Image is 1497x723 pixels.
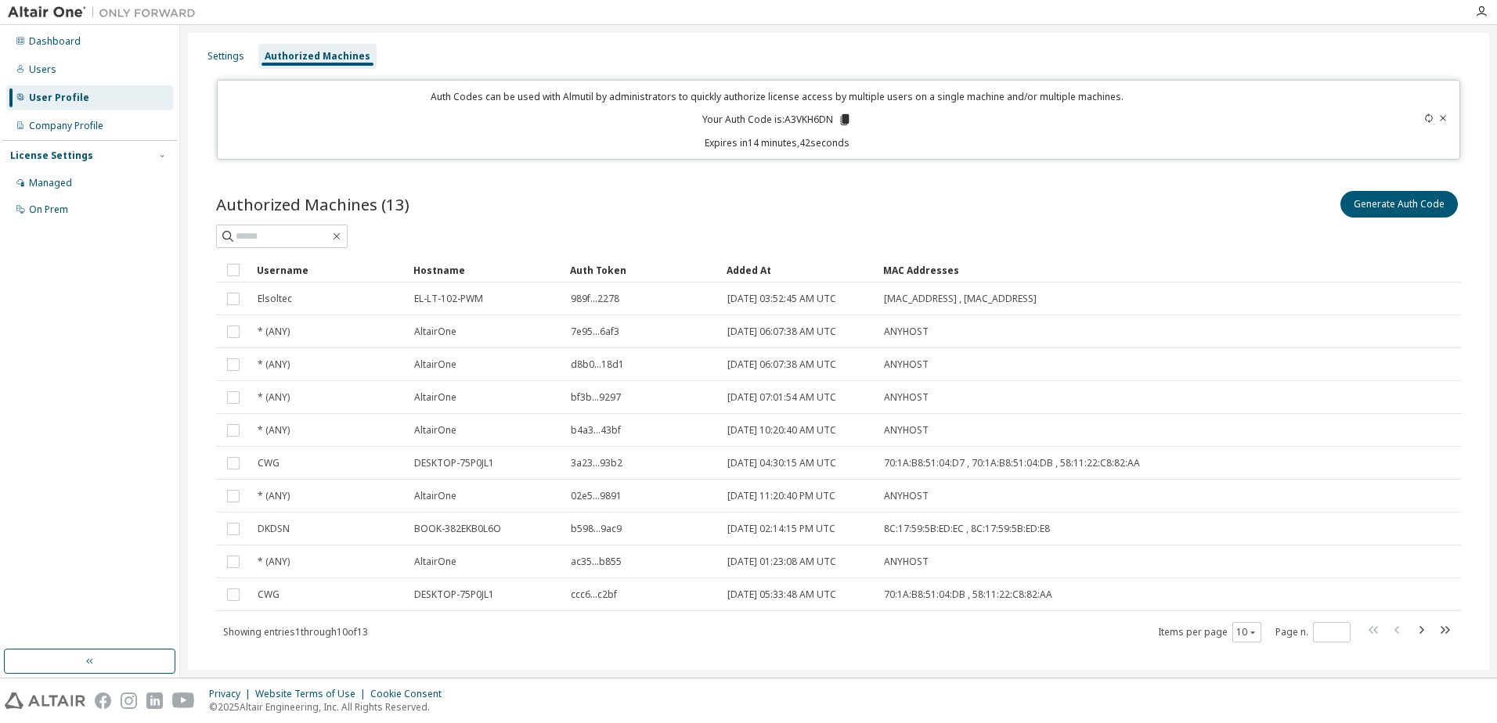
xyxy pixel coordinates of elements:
[414,490,456,502] span: AltairOne
[1340,191,1458,218] button: Generate Auth Code
[884,293,1037,305] span: [MAC_ADDRESS] , [MAC_ADDRESS]
[571,391,621,404] span: bf3b...9297
[884,490,929,502] span: ANYHOST
[884,457,1140,469] span: 70:1A:B8:51:04:D7 , 70:1A:B8:51:04:DB , 58:11:22:C8:82:AA
[227,136,1329,149] p: Expires in 14 minutes, 42 seconds
[1236,626,1257,638] button: 10
[258,326,290,338] span: * (ANY)
[10,149,93,162] div: License Settings
[29,35,81,48] div: Dashboard
[702,113,852,127] p: Your Auth Code is: A3VKH6DN
[1275,622,1351,642] span: Page n.
[727,293,836,305] span: [DATE] 03:52:45 AM UTC
[414,588,494,601] span: DESKTOP-75P0JL1
[571,588,617,601] span: ccc6...c2bf
[223,625,368,638] span: Showing entries 1 through 10 of 13
[146,692,163,709] img: linkedin.svg
[727,424,836,437] span: [DATE] 10:20:40 AM UTC
[884,556,929,568] span: ANYHOST
[571,293,619,305] span: 989f...2278
[727,490,835,502] span: [DATE] 11:20:40 PM UTC
[258,391,290,404] span: * (ANY)
[258,358,290,371] span: * (ANY)
[571,490,622,502] span: 02e5...9891
[209,700,451,714] p: © 2025 Altair Engineering, Inc. All Rights Reserved.
[29,120,103,132] div: Company Profile
[727,523,835,535] span: [DATE] 02:14:15 PM UTC
[95,692,111,709] img: facebook.svg
[207,50,244,63] div: Settings
[884,588,1052,601] span: 70:1A:B8:51:04:DB , 58:11:22:C8:82:AA
[884,391,929,404] span: ANYHOST
[727,588,836,601] span: [DATE] 05:33:48 AM UTC
[227,90,1329,103] p: Auth Codes can be used with Almutil by administrators to quickly authorize license access by mult...
[258,523,290,535] span: DKDSN
[257,257,401,282] div: Username
[414,556,456,568] span: AltairOne
[258,490,290,502] span: * (ANY)
[414,326,456,338] span: AltairOne
[571,424,621,437] span: b4a3...43bf
[727,257,871,282] div: Added At
[370,688,451,700] div: Cookie Consent
[265,50,370,63] div: Authorized Machines
[29,63,56,76] div: Users
[571,358,624,371] span: d8b0...18d1
[29,203,68,216] div: On Prem
[571,326,619,338] span: 7e95...6af3
[414,293,483,305] span: EL-LT-102-PWM
[258,424,290,437] span: * (ANY)
[414,424,456,437] span: AltairOne
[884,424,929,437] span: ANYHOST
[258,457,280,469] span: CWG
[258,556,290,568] span: * (ANY)
[5,692,85,709] img: altair_logo.svg
[727,457,836,469] span: [DATE] 04:30:15 AM UTC
[258,588,280,601] span: CWG
[258,293,292,305] span: Elsoltec
[883,257,1289,282] div: MAC Addresses
[172,692,195,709] img: youtube.svg
[727,391,836,404] span: [DATE] 07:01:54 AM UTC
[1158,622,1261,642] span: Items per page
[884,358,929,371] span: ANYHOST
[571,457,622,469] span: 3a23...93b2
[255,688,370,700] div: Website Terms of Use
[29,177,72,189] div: Managed
[727,556,836,568] span: [DATE] 01:23:08 AM UTC
[571,556,622,568] span: ac35...b855
[884,523,1050,535] span: 8C:17:59:5B:ED:EC , 8C:17:59:5B:ED:E8
[414,391,456,404] span: AltairOne
[29,92,89,104] div: User Profile
[216,193,409,215] span: Authorized Machines (13)
[209,688,255,700] div: Privacy
[121,692,137,709] img: instagram.svg
[414,457,494,469] span: DESKTOP-75P0JL1
[727,326,836,338] span: [DATE] 06:07:38 AM UTC
[414,358,456,371] span: AltairOne
[8,5,204,20] img: Altair One
[727,358,836,371] span: [DATE] 06:07:38 AM UTC
[570,257,714,282] div: Auth Token
[571,523,622,535] span: b598...9ac9
[414,523,501,535] span: BOOK-382EKB0L6O
[413,257,557,282] div: Hostname
[884,326,929,338] span: ANYHOST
